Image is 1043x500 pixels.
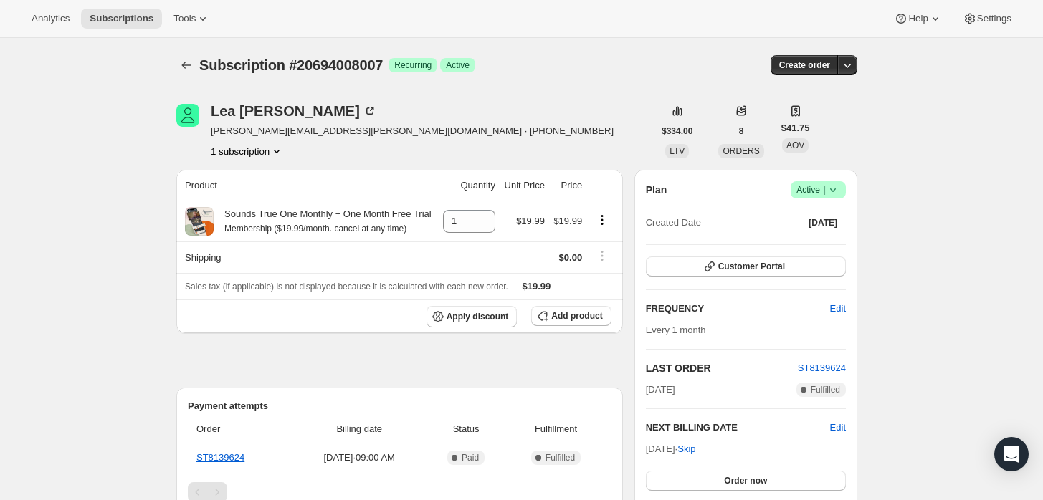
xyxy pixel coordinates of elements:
[531,306,611,326] button: Add product
[821,297,854,320] button: Edit
[296,422,423,436] span: Billing date
[176,55,196,75] button: Subscriptions
[185,207,214,236] img: product img
[646,383,675,397] span: [DATE]
[646,420,830,435] h2: NEXT BILLING DATE
[185,282,508,292] span: Sales tax (if applicable) is not displayed because it is calculated with each new order.
[908,13,928,24] span: Help
[523,281,551,292] span: $19.99
[830,420,846,435] button: Edit
[591,212,614,228] button: Product actions
[549,170,586,201] th: Price
[994,437,1029,471] div: Open Intercom Messenger
[646,471,846,491] button: Order now
[224,223,406,234] small: Membership ($19.99/month. cancel at any time)
[176,241,438,273] th: Shipping
[211,104,377,118] div: Lea [PERSON_NAME]
[824,184,826,196] span: |
[809,217,837,229] span: [DATE]
[81,9,162,29] button: Subscriptions
[781,121,810,135] span: $41.75
[211,144,284,158] button: Product actions
[669,438,704,461] button: Skip
[176,104,199,127] span: Lea Lüthy
[447,311,509,322] span: Apply discount
[646,183,667,197] h2: Plan
[646,324,706,335] span: Every 1 month
[165,9,219,29] button: Tools
[670,146,685,156] span: LTV
[516,216,545,226] span: $19.99
[653,121,701,141] button: $334.00
[739,125,744,137] span: 8
[188,399,611,413] h2: Payment attempts
[786,140,804,150] span: AOV
[427,306,518,327] button: Apply discount
[885,9,951,29] button: Help
[796,183,840,197] span: Active
[830,302,846,316] span: Edit
[196,452,244,463] a: ST8139624
[438,170,500,201] th: Quantity
[296,451,423,465] span: [DATE] · 09:00 AM
[798,361,846,375] button: ST8139624
[954,9,1020,29] button: Settings
[730,121,753,141] button: 8
[173,13,196,24] span: Tools
[432,422,501,436] span: Status
[662,125,692,137] span: $334.00
[559,252,583,263] span: $0.00
[798,362,846,373] a: ST8139624
[446,59,470,71] span: Active
[32,13,70,24] span: Analytics
[176,170,438,201] th: Product
[677,442,695,456] span: Skip
[723,146,759,156] span: ORDERS
[500,170,549,201] th: Unit Price
[646,302,830,316] h2: FREQUENCY
[211,124,614,138] span: [PERSON_NAME][EMAIL_ADDRESS][PERSON_NAME][DOMAIN_NAME] · [PHONE_NUMBER]
[394,59,432,71] span: Recurring
[800,213,846,233] button: [DATE]
[646,216,701,230] span: Created Date
[646,361,798,375] h2: LAST ORDER
[214,207,432,236] div: Sounds True One Monthly + One Month Free Trial
[551,310,602,322] span: Add product
[811,384,840,395] span: Fulfilled
[199,57,383,73] span: Subscription #20694008007
[724,475,767,486] span: Order now
[646,256,846,277] button: Customer Portal
[23,9,78,29] button: Analytics
[509,422,602,436] span: Fulfillment
[591,248,614,264] button: Shipping actions
[90,13,153,24] span: Subscriptions
[462,452,479,463] span: Paid
[718,261,785,272] span: Customer Portal
[977,13,1011,24] span: Settings
[779,59,830,71] span: Create order
[646,443,696,454] span: [DATE] ·
[771,55,839,75] button: Create order
[546,452,575,463] span: Fulfilled
[188,413,292,445] th: Order
[553,216,582,226] span: $19.99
